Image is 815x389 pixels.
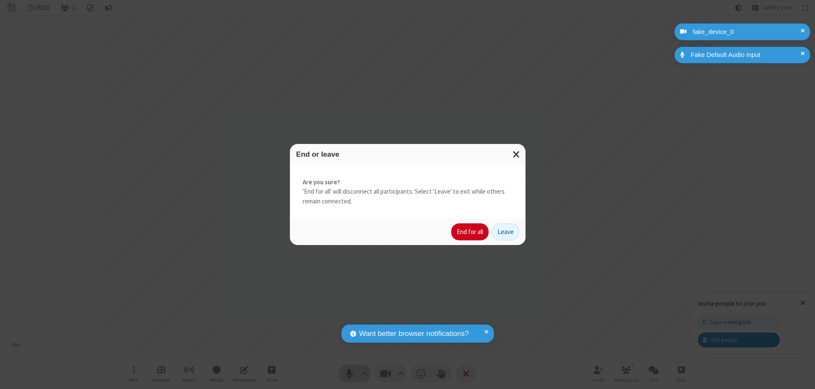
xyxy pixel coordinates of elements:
[688,50,804,60] div: Fake Default Audio Input
[303,178,513,187] strong: Are you sure?
[690,27,804,37] div: fake_device_0
[359,328,469,339] span: Want better browser notifications?
[451,223,489,240] button: End for all
[492,223,519,240] button: Leave
[508,144,526,165] button: Close modal
[296,150,519,158] h3: End or leave
[290,165,526,219] div: 'End for all' will disconnect all participants. Select 'Leave' to exit while others remain connec...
